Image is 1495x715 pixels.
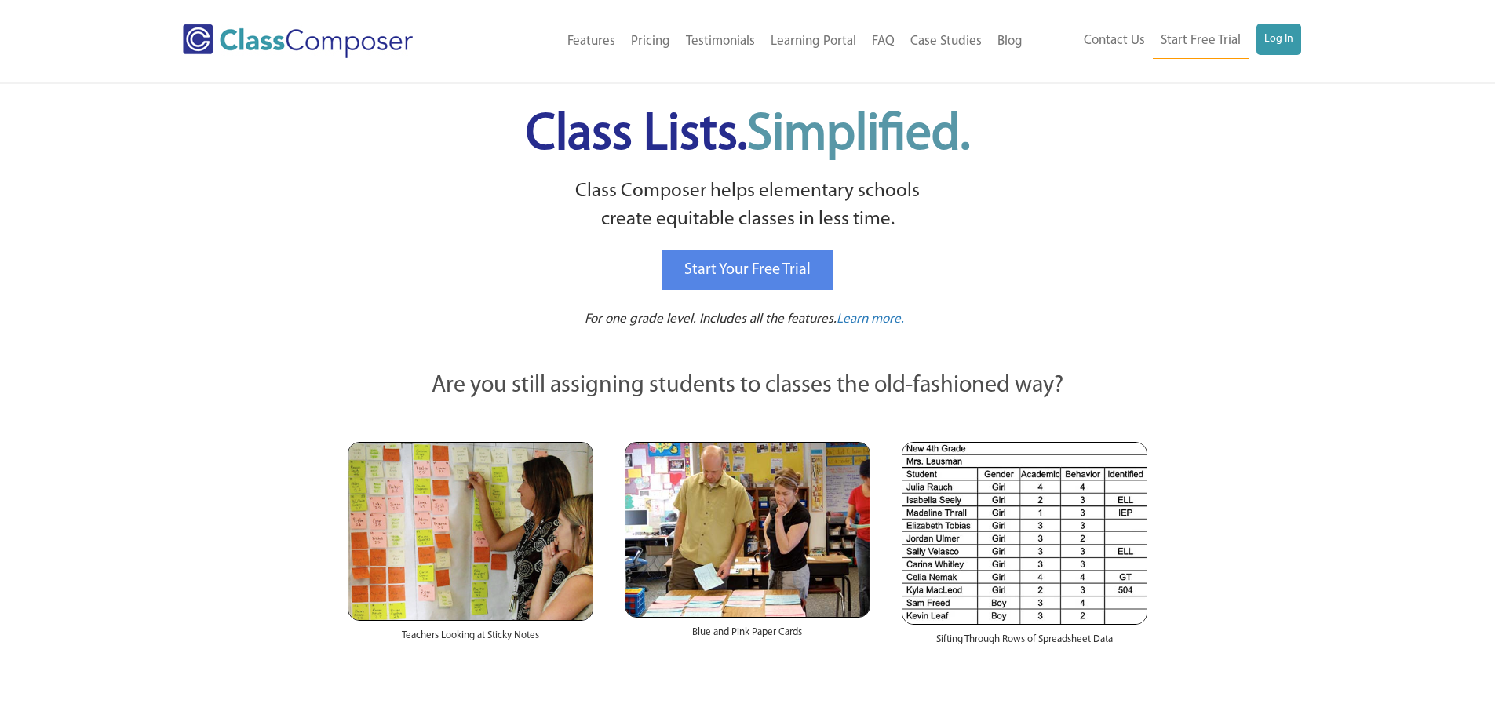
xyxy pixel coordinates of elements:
a: Features [560,24,623,59]
span: For one grade level. Includes all the features. [585,312,837,326]
nav: Header Menu [477,24,1030,59]
img: Blue and Pink Paper Cards [625,442,870,617]
img: Class Composer [183,24,413,58]
nav: Header Menu [1030,24,1301,59]
a: Case Studies [902,24,990,59]
a: Testimonials [678,24,763,59]
span: Start Your Free Trial [684,262,811,278]
img: Spreadsheets [902,442,1147,625]
a: FAQ [864,24,902,59]
a: Start Free Trial [1153,24,1249,59]
a: Blog [990,24,1030,59]
span: Simplified. [747,110,970,161]
p: Class Composer helps elementary schools create equitable classes in less time. [345,177,1150,235]
a: Contact Us [1076,24,1153,58]
div: Teachers Looking at Sticky Notes [348,621,593,658]
div: Blue and Pink Paper Cards [625,618,870,655]
a: Start Your Free Trial [662,250,833,290]
a: Pricing [623,24,678,59]
img: Teachers Looking at Sticky Notes [348,442,593,621]
a: Learn more. [837,310,904,330]
span: Class Lists. [526,110,970,161]
a: Log In [1256,24,1301,55]
div: Sifting Through Rows of Spreadsheet Data [902,625,1147,662]
a: Learning Portal [763,24,864,59]
span: Learn more. [837,312,904,326]
p: Are you still assigning students to classes the old-fashioned way? [348,369,1148,403]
